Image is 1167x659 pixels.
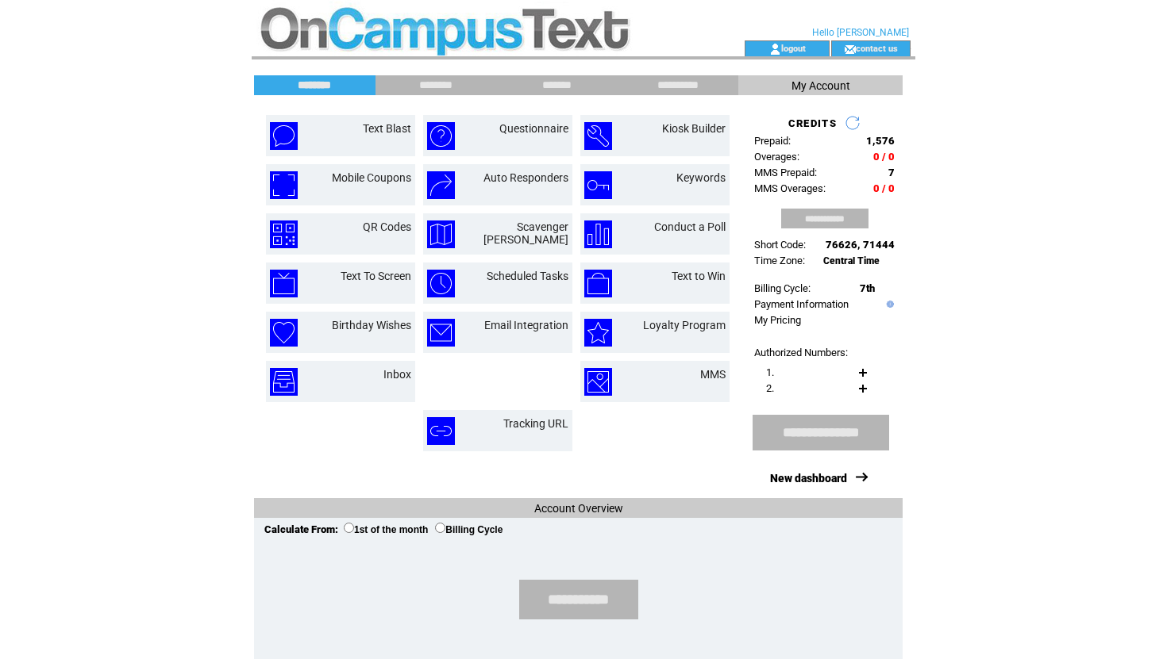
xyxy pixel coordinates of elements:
[499,122,568,135] a: Questionnaire
[823,255,880,266] span: Central Time
[754,151,799,163] span: Overages:
[427,220,455,248] img: scavenger-hunt.png
[270,368,298,396] img: inbox.png
[427,319,455,347] img: email-integration.png
[383,368,411,381] a: Inbox
[435,523,445,533] input: Billing Cycle
[700,368,726,381] a: MMS
[770,472,847,485] a: New dashboard
[643,319,726,331] a: Loyalty Program
[812,27,909,38] span: Hello [PERSON_NAME]
[766,366,774,378] span: 1.
[427,270,455,297] img: scheduled-tasks.png
[487,270,568,282] a: Scheduled Tasks
[766,382,774,394] span: 2.
[754,182,826,194] span: MMS Overages:
[584,122,612,150] img: kiosk-builder.png
[534,502,623,515] span: Account Overview
[363,122,411,135] a: Text Blast
[856,43,898,53] a: contact us
[873,182,895,194] span: 0 / 0
[754,298,849,310] a: Payment Information
[270,270,298,297] img: text-to-screen.png
[754,239,806,251] span: Short Code:
[754,347,848,358] span: Authorized Numbers:
[270,319,298,347] img: birthday-wishes.png
[427,417,455,445] img: tracking-url.png
[654,220,726,233] a: Conduct a Poll
[826,239,895,251] span: 76626, 71444
[435,524,503,535] label: Billing Cycle
[788,117,837,129] span: CREDITS
[427,171,455,199] img: auto-responders.png
[754,255,805,266] span: Time Zone:
[341,270,411,282] a: Text To Screen
[270,171,298,199] img: mobile-coupons.png
[769,43,781,56] img: account_icon.gif
[866,135,895,147] span: 1,576
[584,220,612,248] img: conduct-a-poll.png
[676,171,726,184] a: Keywords
[503,417,568,430] a: Tracking URL
[584,270,612,297] img: text-to-win.png
[270,122,298,150] img: text-blast.png
[584,319,612,347] img: loyalty-program.png
[888,167,895,178] span: 7
[584,171,612,199] img: keywords.png
[332,319,411,331] a: Birthday Wishes
[332,171,411,184] a: Mobile Coupons
[484,319,568,331] a: Email Integration
[483,220,568,246] a: Scavenger [PERSON_NAME]
[873,151,895,163] span: 0 / 0
[883,301,894,308] img: help.gif
[754,167,817,178] span: MMS Prepaid:
[344,524,428,535] label: 1st of the month
[844,43,856,56] img: contact_us_icon.gif
[781,43,806,53] a: logout
[344,523,354,533] input: 1st of the month
[754,282,811,294] span: Billing Cycle:
[270,220,298,248] img: qr-codes.png
[584,368,612,396] img: mms.png
[427,122,455,150] img: questionnaire.png
[483,171,568,184] a: Auto Responders
[791,79,850,92] span: My Account
[662,122,726,135] a: Kiosk Builder
[754,135,791,147] span: Prepaid:
[672,270,726,282] a: Text to Win
[264,523,338,535] span: Calculate From:
[860,282,875,294] span: 7th
[363,220,411,233] a: QR Codes
[754,314,801,326] a: My Pricing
